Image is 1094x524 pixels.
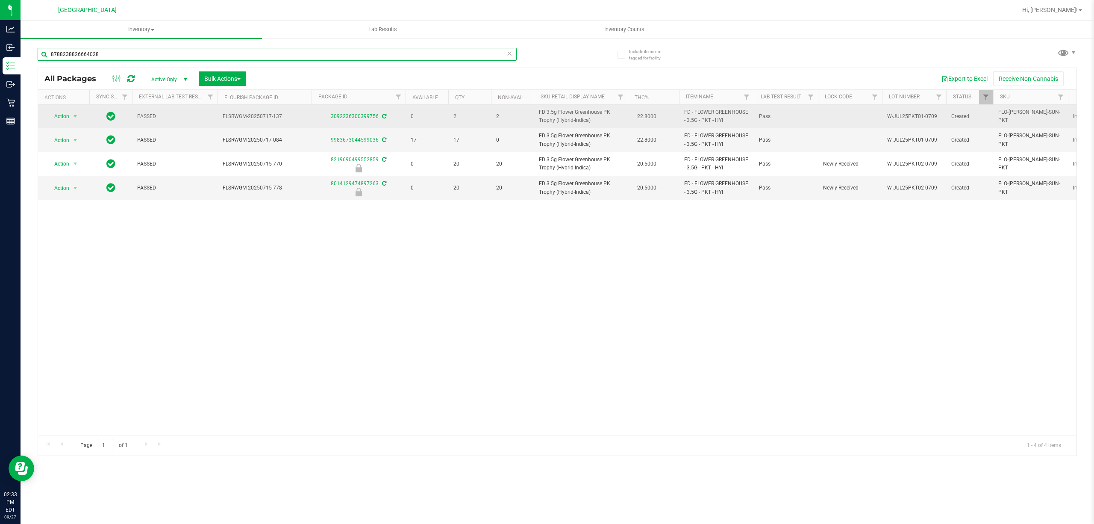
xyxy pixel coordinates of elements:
[70,158,81,170] span: select
[539,132,623,148] span: FD 3.5g Flower Greenhouse PK Trophy (Hybrid-Indica)
[9,456,34,481] iframe: Resource center
[38,48,517,61] input: Search Package ID, Item Name, SKU, Lot or Part Number...
[804,90,818,104] a: Filter
[331,137,379,143] a: 9983673044599036
[453,136,486,144] span: 17
[496,112,529,121] span: 2
[686,94,713,100] a: Item Name
[6,117,15,125] inline-svg: Reports
[953,94,971,100] a: Status
[411,136,443,144] span: 17
[979,90,993,104] a: Filter
[47,158,70,170] span: Action
[262,21,503,38] a: Lab Results
[759,112,813,121] span: Pass
[539,156,623,172] span: FD 3.5g Flower Greenhouse PK Trophy (Hybrid-Indica)
[6,98,15,107] inline-svg: Retail
[823,160,877,168] span: Newly Received
[357,26,409,33] span: Lab Results
[453,160,486,168] span: 20
[503,21,745,38] a: Inventory Counts
[761,94,801,100] a: Lab Test Result
[381,113,386,119] span: Sync from Compliance System
[633,158,661,170] span: 20.5000
[106,110,115,122] span: In Sync
[635,95,649,101] a: THC%
[381,157,386,163] span: Sync from Compliance System
[1000,94,1010,100] a: SKU
[684,180,749,196] span: FD - FLOWER GREENHOUSE - 3.5G - PKT - HYI
[455,95,465,101] a: Qty
[887,136,941,144] span: W-JUL25PKT01-0709
[6,25,15,33] inline-svg: Analytics
[593,26,656,33] span: Inventory Counts
[633,134,661,146] span: 22.8000
[96,94,129,100] a: Sync Status
[118,90,132,104] a: Filter
[137,160,212,168] span: PASSED
[21,26,262,33] span: Inventory
[887,112,941,121] span: W-JUL25PKT01-0709
[825,94,852,100] a: Lock Code
[998,108,1063,124] span: FLO-[PERSON_NAME]-SUN-PKT
[887,160,941,168] span: W-JUL25PKT02-0709
[137,184,212,192] span: PASSED
[506,48,512,59] span: Clear
[223,160,306,168] span: FLSRWGM-20250715-770
[823,184,877,192] span: Newly Received
[6,62,15,70] inline-svg: Inventory
[106,182,115,194] span: In Sync
[541,94,605,100] a: Sku Retail Display Name
[381,137,386,143] span: Sync from Compliance System
[951,112,988,121] span: Created
[137,136,212,144] span: PASSED
[889,94,920,100] a: Lot Number
[4,491,17,514] p: 02:33 PM EDT
[331,157,379,163] a: 8219690499552859
[331,181,379,187] a: 8014129474897263
[4,514,17,520] p: 09/27
[106,134,115,146] span: In Sync
[199,71,246,86] button: Bulk Actions
[204,75,241,82] span: Bulk Actions
[951,160,988,168] span: Created
[684,132,749,148] span: FD - FLOWER GREENHOUSE - 3.5G - PKT - HYI
[614,90,628,104] a: Filter
[137,112,212,121] span: PASSED
[759,136,813,144] span: Pass
[44,95,86,101] div: Actions
[70,110,81,122] span: select
[44,74,105,83] span: All Packages
[412,95,438,101] a: Available
[496,160,529,168] span: 20
[70,182,81,194] span: select
[633,182,661,194] span: 20.5000
[98,439,113,452] input: 1
[6,43,15,52] inline-svg: Inbound
[498,95,536,101] a: Non-Available
[998,132,1063,148] span: FLO-[PERSON_NAME]-SUN-PKT
[496,136,529,144] span: 0
[224,95,278,101] a: Flourish Package ID
[932,90,946,104] a: Filter
[453,112,486,121] span: 2
[539,180,623,196] span: FD 3.5g Flower Greenhouse PK Trophy (Hybrid-Indica)
[1020,439,1068,452] span: 1 - 4 of 4 items
[1054,90,1068,104] a: Filter
[998,180,1063,196] span: FLO-[PERSON_NAME]-SUN-PKT
[684,156,749,172] span: FD - FLOWER GREENHOUSE - 3.5G - PKT - HYI
[21,21,262,38] a: Inventory
[411,112,443,121] span: 0
[496,184,529,192] span: 20
[951,184,988,192] span: Created
[539,108,623,124] span: FD 3.5g Flower Greenhouse PK Trophy (Hybrid-Indica)
[223,184,306,192] span: FLSRWGM-20250715-778
[684,108,749,124] span: FD - FLOWER GREENHOUSE - 3.5G - PKT - HYI
[6,80,15,89] inline-svg: Outbound
[868,90,882,104] a: Filter
[73,439,135,452] span: Page of 1
[951,136,988,144] span: Created
[310,164,407,172] div: Newly Received
[391,90,406,104] a: Filter
[58,6,117,14] span: [GEOGRAPHIC_DATA]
